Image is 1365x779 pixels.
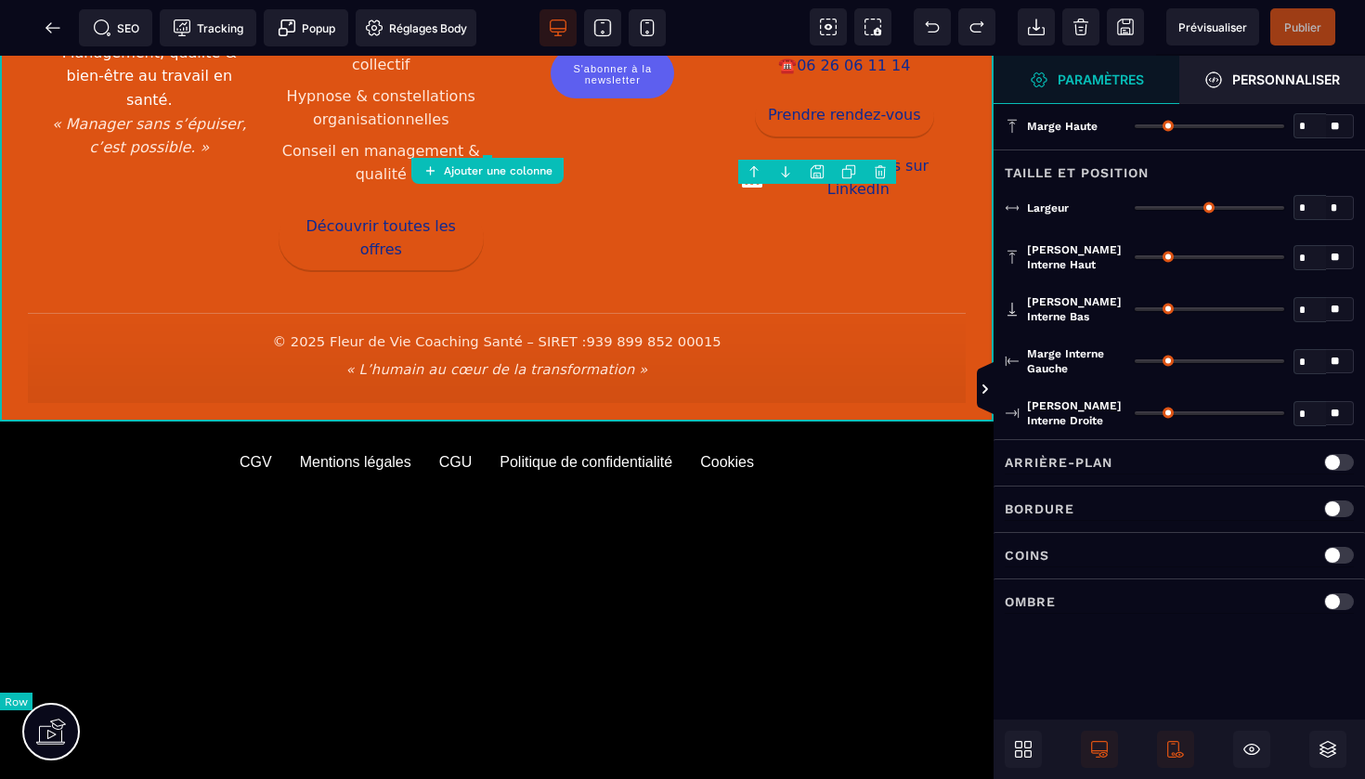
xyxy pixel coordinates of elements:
[1005,591,1056,613] p: Ombre
[1005,498,1074,520] p: Bordure
[264,9,348,46] span: Créer une alerte modale
[629,9,666,46] span: Voir mobile
[1005,731,1042,768] span: Ouvrir les blocs
[1157,731,1194,768] span: Afficher le mobile
[700,395,754,419] default: Cookies
[1107,8,1144,45] span: Enregistrer
[279,80,485,135] li: Conseil en management & qualité
[958,8,995,45] span: Rétablir
[173,19,243,37] span: Tracking
[439,395,473,419] default: CGU
[240,395,272,419] default: CGV
[1270,8,1335,45] span: Enregistrer le contenu
[1233,731,1270,768] span: Masquer le bloc
[1005,544,1049,566] p: Coins
[160,9,256,46] span: Code de suivi
[1058,72,1144,86] strong: Paramètres
[994,149,1365,184] div: Taille et position
[1018,8,1055,45] span: Importer
[1232,72,1340,86] strong: Personnaliser
[28,257,966,346] div: Informations
[810,8,847,45] span: Voir les composants
[1027,119,1098,134] span: Marge haute
[539,9,577,46] span: Voir bureau
[1027,346,1125,376] span: Marge interne gauche
[356,9,476,46] span: Favicon
[1178,20,1247,34] span: Prévisualiser
[742,98,948,146] a: Rejoignez-nous sur LinkedIn
[1027,294,1125,324] span: [PERSON_NAME] interne bas
[854,8,891,45] span: Capture d'écran
[1005,451,1112,474] p: Arrière-plan
[300,395,411,419] default: Mentions légales
[46,57,253,104] p: « Manager sans s’épuiser, c’est possible. »
[586,278,721,293] span: 939 899 852 00015
[278,19,335,37] span: Popup
[46,303,947,325] p: « L’humain au cœur de la transformation »
[1166,8,1259,45] span: Aperçu
[46,275,947,297] p: © 2025 Fleur de Vie Coaching Santé – SIRET :
[365,19,467,37] span: Réglages Body
[34,9,71,46] span: Retour
[1027,201,1069,215] span: Largeur
[584,9,621,46] span: Voir tablette
[1027,398,1125,428] span: [PERSON_NAME] interne droite
[79,9,152,46] span: Métadata SEO
[1081,731,1118,768] span: Afficher le desktop
[279,149,485,214] a: Découvrir toutes les offres
[1062,8,1099,45] span: Nettoyage
[279,25,485,80] li: Hypnose & constellations organisationnelles
[93,19,139,37] span: SEO
[411,158,564,184] button: Ajouter une colonne
[770,98,948,146] span: Rejoignez-nous sur LinkedIn
[994,56,1179,104] span: Ouvrir le gestionnaire de styles
[1284,20,1321,34] span: Publier
[994,362,1012,418] span: Afficher les vues
[1179,56,1365,104] span: Ouvrir le gestionnaire de styles
[755,39,934,81] a: Prendre rendez-vous
[1309,731,1346,768] span: Ouvrir les calques
[914,8,951,45] span: Défaire
[444,164,552,177] strong: Ajouter une colonne
[500,395,672,419] default: Politique de confidentialité
[1027,242,1125,272] span: [PERSON_NAME] interne haut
